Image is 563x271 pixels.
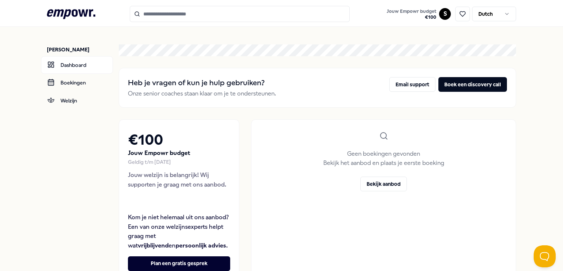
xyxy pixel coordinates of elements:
[130,6,350,22] input: Search for products, categories or subcategories
[128,170,230,189] p: Jouw welzijn is belangrijk! Wij supporten je graag met ons aanbod.
[41,56,113,74] a: Dashboard
[439,8,451,20] button: S
[128,256,230,271] button: Plan een gratis gesprek
[387,14,436,20] span: € 100
[128,77,276,89] h2: Heb je vragen of kun je hulp gebruiken?
[128,158,230,166] div: Geldig t/m [DATE]
[385,7,438,22] button: Jouw Empowr budget€100
[41,92,113,109] a: Welzijn
[41,74,113,91] a: Boekingen
[128,129,230,152] h2: € 100
[534,245,556,267] iframe: Help Scout Beacon - Open
[389,77,435,98] a: Email support
[360,177,407,191] button: Bekijk aanbod
[47,46,113,53] p: [PERSON_NAME]
[138,242,169,249] strong: vrijblijvend
[128,213,230,250] p: Kom je niet helemaal uit ons aanbod? Een van onze welzijnsexperts helpt graag met wat en .
[128,89,276,98] p: Onze senior coaches staan klaar om je te ondersteunen.
[438,77,507,92] button: Boek een discovery call
[389,77,435,92] button: Email support
[384,6,439,22] a: Jouw Empowr budget€100
[387,8,436,14] span: Jouw Empowr budget
[323,149,444,168] p: Geen boekingen gevonden Bekijk het aanbod en plaats je eerste boeking
[176,242,226,249] strong: persoonlijk advies
[128,148,230,158] p: Jouw Empowr budget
